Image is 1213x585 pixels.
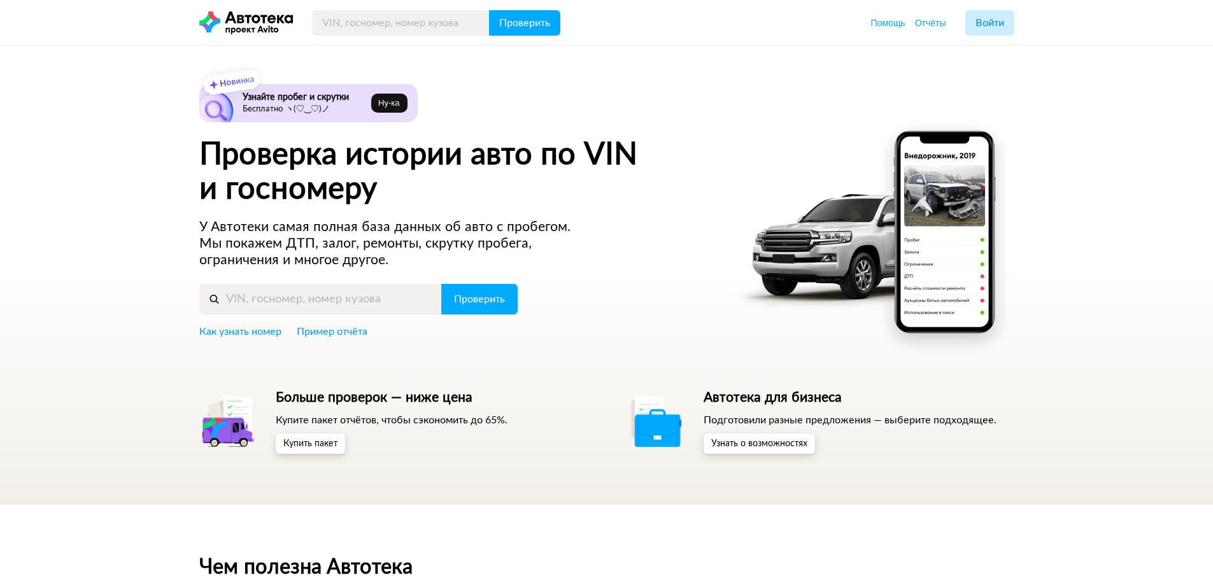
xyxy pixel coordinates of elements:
span: Проверить [454,294,505,304]
button: Купить пакет [276,433,345,454]
span: Купить пакет [283,439,337,448]
p: Подготовили разные предложения — выберите подходящее. [704,413,997,427]
h5: Автотека для бизнеса [704,390,997,406]
span: Войти [975,18,1004,28]
p: У Автотеки самая полная база данных об авто с пробегом. Мы покажем ДТП, залог, ремонты, скрутку п... [199,219,595,269]
button: Войти [965,10,1014,36]
h2: Чем полезна Автотека [199,556,1014,579]
button: Проверить [489,10,560,36]
a: Пример отчёта [297,325,367,339]
p: Бесплатно ヽ(♡‿♡)ノ [243,104,367,115]
h5: Больше проверок — ниже цена [276,390,507,406]
span: Узнать о возможностях [711,439,807,448]
input: VIN, госномер, номер кузова [312,10,490,36]
span: Проверить [499,18,550,28]
h6: Узнайте пробег и скрутки [243,92,367,103]
span: Отчёты [915,18,946,28]
a: Как узнать номер [199,325,281,339]
button: Узнать о возможностях [704,433,815,454]
a: Отчёты [915,17,946,29]
strong: Новинка [219,75,254,88]
span: Помощь [871,18,905,28]
h1: Проверка истории авто по VIN и госномеру [199,137,717,206]
span: Ну‑ка [378,98,399,108]
button: Проверить [441,284,518,314]
a: Помощь [871,17,905,29]
p: Купите пакет отчётов, чтобы сэкономить до 65%. [276,413,507,427]
input: VIN, госномер, номер кузова [199,284,442,314]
